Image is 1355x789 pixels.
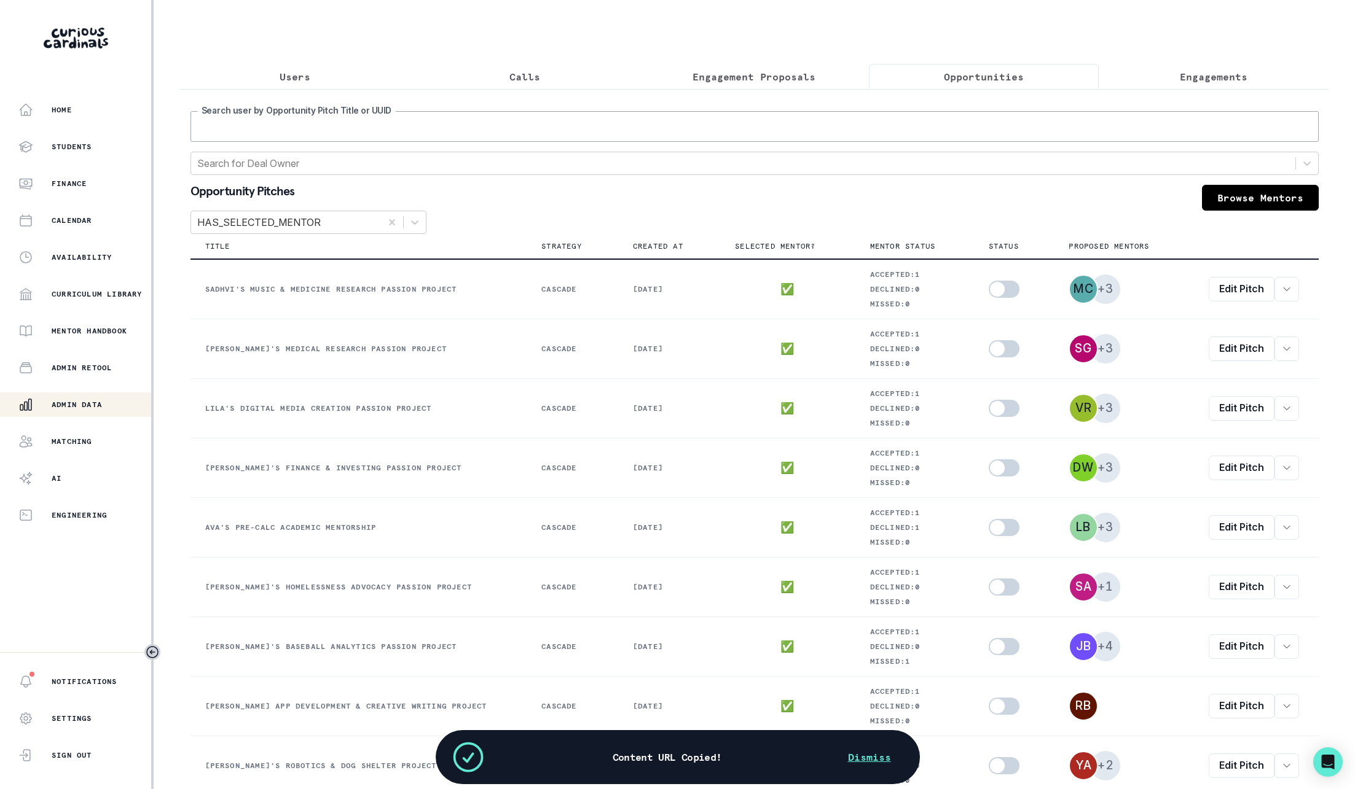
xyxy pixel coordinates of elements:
[870,448,959,458] p: Accepted: 1
[205,403,513,413] p: Lila's Digital Media Creation Passion Project
[870,582,959,592] p: Declined: 0
[870,508,959,518] p: Accepted: 1
[870,463,959,473] p: Declined: 0
[780,523,795,532] p: ✅
[1274,396,1299,421] button: row menu
[190,185,295,201] p: Opportunity Pitches
[1069,241,1149,251] p: Proposed Mentors
[633,701,705,711] p: [DATE]
[52,677,117,686] p: Notifications
[1209,575,1274,599] a: Edit Pitch
[52,142,92,152] p: Students
[633,241,683,251] p: Created At
[52,400,102,410] p: Admin Data
[870,403,959,413] p: Declined: 0
[870,359,959,368] p: Missed: 0
[1274,753,1299,778] button: row menu
[1313,747,1343,777] div: Open Intercom Messenger
[1091,632,1120,661] span: +4
[1209,456,1274,480] a: Edit Pitch
[1274,456,1299,480] button: row menu
[870,597,959,607] p: Missed: 0
[541,642,603,651] p: Cascade
[780,403,795,413] p: ✅
[870,627,959,637] p: Accepted: 1
[989,241,1019,251] p: Status
[633,523,705,532] p: [DATE]
[541,523,603,532] p: Cascade
[633,642,705,651] p: [DATE]
[541,701,603,711] p: Cascade
[1091,274,1120,304] span: +3
[1274,515,1299,540] button: row menu
[633,582,705,592] p: [DATE]
[870,389,959,398] p: Accepted: 1
[870,418,959,428] p: Missed: 0
[633,463,705,473] p: [DATE]
[870,284,959,294] p: Declined: 0
[833,745,906,769] button: Dismiss
[52,510,107,520] p: Engineering
[780,463,795,473] p: ✅
[780,582,795,592] p: ✅
[870,686,959,696] p: Accepted: 1
[205,582,513,592] p: [PERSON_NAME]'s Homelessness Advocacy Passion Project
[1209,694,1274,718] a: Edit Pitch
[52,363,112,373] p: Admin Retool
[541,284,603,294] p: Cascade
[541,241,582,251] p: Strategy
[633,403,705,413] p: [DATE]
[870,567,959,577] p: Accepted: 1
[1075,402,1092,414] div: Vianca Ruiz
[1274,277,1299,301] button: row menu
[52,289,143,299] p: Curriculum Library
[1180,69,1247,84] p: Engagements
[52,713,92,723] p: Settings
[205,463,513,473] p: [PERSON_NAME]'s Finance & Investing Passion Project
[1209,634,1274,659] a: Edit Pitch
[1075,760,1092,771] div: Youssef Abdelhalim
[870,716,959,726] p: Missed: 0
[1075,581,1092,593] div: Suheyla Akman
[1075,343,1092,354] div: Sara Goodwich
[870,701,959,711] p: Declined: 0
[870,478,959,488] p: Missed: 0
[870,241,936,251] p: Mentor Status
[613,751,722,763] p: Content URL Copied!
[205,523,513,532] p: Ava's Pre-Calc Academic Mentorship
[205,241,230,251] p: Title
[1091,751,1120,780] span: +2
[1274,575,1299,599] button: row menu
[693,69,815,84] p: Engagement Proposals
[1209,515,1274,540] a: Edit Pitch
[52,179,87,189] p: Finance
[1209,753,1274,778] a: Edit Pitch
[870,299,959,309] p: Missed: 0
[1209,336,1274,361] a: Edit Pitch
[1202,185,1319,211] a: Browse Mentors
[1091,513,1120,542] span: +3
[52,252,112,262] p: Availability
[280,69,310,84] p: Users
[780,701,795,711] p: ✅
[541,582,603,592] p: Cascade
[52,326,127,336] p: Mentor Handbook
[205,761,513,771] p: [PERSON_NAME]'s Robotics & Dog Shelter Project
[870,523,959,532] p: Declined: 1
[509,69,540,84] p: Calls
[52,437,92,446] p: Matching
[1076,521,1091,533] div: Laryssa Barbosa
[633,344,705,354] p: [DATE]
[1073,462,1094,473] div: Dylan Weiss
[944,69,1024,84] p: Opportunities
[870,329,959,339] p: Accepted: 1
[1274,694,1299,718] button: row menu
[52,105,72,115] p: Home
[1091,334,1120,363] span: +3
[780,284,795,294] p: ✅
[52,750,92,760] p: Sign Out
[735,241,815,251] p: Selected Mentor?
[1075,700,1091,712] div: Reagan Buvens
[541,344,603,354] p: Cascade
[541,403,603,413] p: Cascade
